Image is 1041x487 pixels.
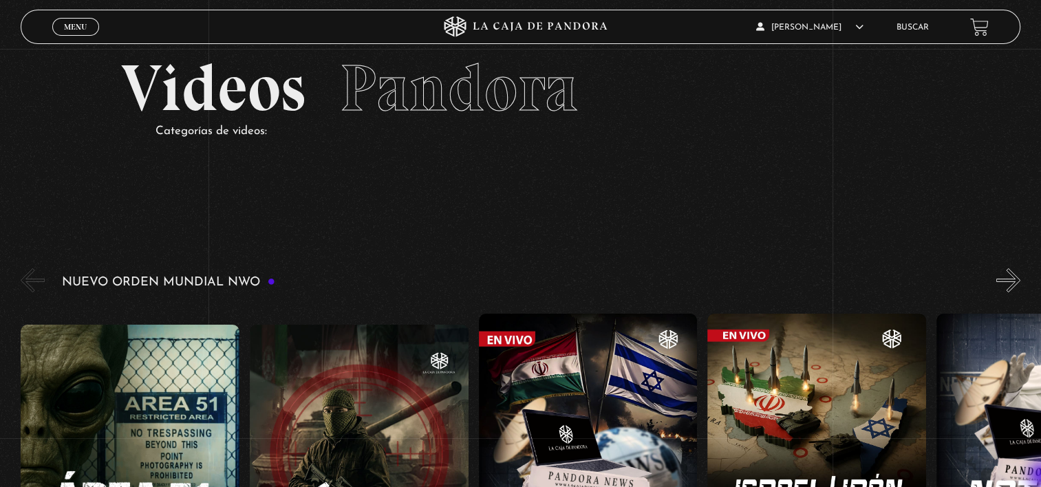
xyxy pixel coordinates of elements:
[340,49,578,127] span: Pandora
[21,268,45,292] button: Previous
[996,268,1020,292] button: Next
[970,18,989,36] a: View your shopping cart
[155,121,921,142] p: Categorías de videos:
[121,56,921,121] h2: Videos
[59,34,92,44] span: Cerrar
[897,23,929,32] a: Buscar
[62,276,275,289] h3: Nuevo Orden Mundial NWO
[64,23,87,31] span: Menu
[756,23,863,32] span: [PERSON_NAME]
